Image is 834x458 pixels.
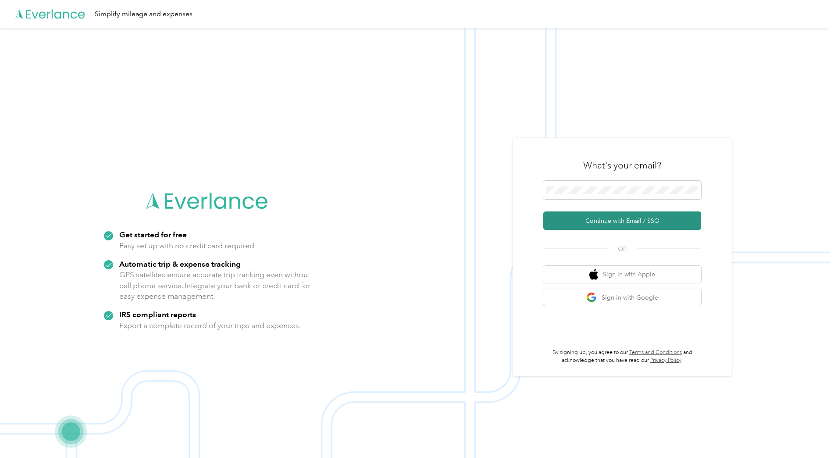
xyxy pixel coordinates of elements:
[629,349,682,356] a: Terms and Conditions
[119,269,311,302] p: GPS satellites ensure accurate trip tracking even without cell phone service. Integrate your bank...
[119,240,254,251] p: Easy set up with no credit card required
[119,259,241,268] strong: Automatic trip & expense tracking
[583,159,661,172] h3: What's your email?
[589,269,598,280] img: apple logo
[586,292,597,303] img: google logo
[119,230,187,239] strong: Get started for free
[607,244,638,254] span: OR
[119,320,301,331] p: Export a complete record of your trips and expenses.
[95,9,192,20] div: Simplify mileage and expenses
[543,211,701,230] button: Continue with Email / SSO
[650,357,681,364] a: Privacy Policy
[543,266,701,283] button: apple logoSign in with Apple
[543,289,701,306] button: google logoSign in with Google
[119,310,196,319] strong: IRS compliant reports
[543,349,701,364] p: By signing up, you agree to our and acknowledge that you have read our .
